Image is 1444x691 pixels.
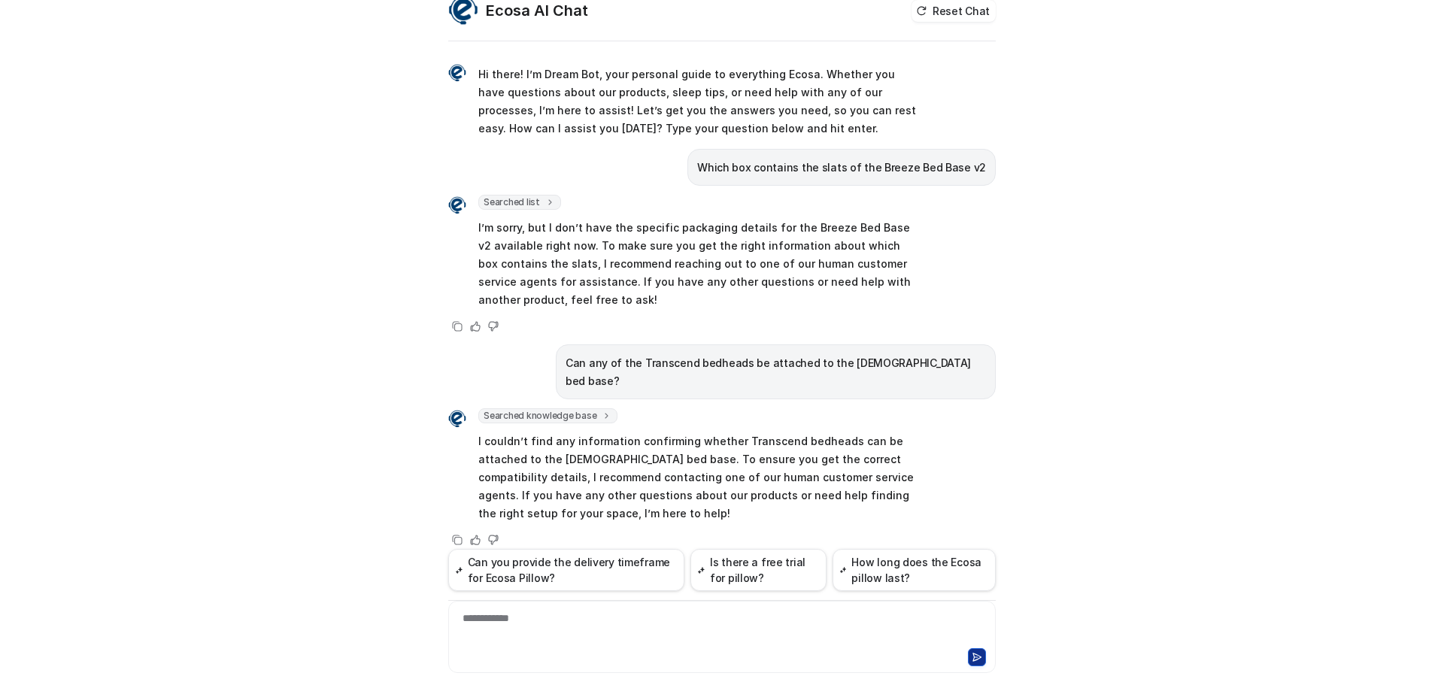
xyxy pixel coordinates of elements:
[566,354,986,390] p: Can any of the Transcend bedheads be attached to the [DEMOGRAPHIC_DATA] bed base?
[448,196,466,214] img: Widget
[697,159,986,177] p: Which box contains the slats of the Breeze Bed Base v2
[478,432,918,523] p: I couldn’t find any information confirming whether Transcend bedheads can be attached to the [DEM...
[690,549,827,591] button: Is there a free trial for pillow?
[478,65,918,138] p: Hi there! I’m Dream Bot, your personal guide to everything Ecosa. Whether you have questions abou...
[478,219,918,309] p: I’m sorry, but I don’t have the specific packaging details for the Breeze Bed Base v2 available r...
[478,408,617,423] span: Searched knowledge base
[478,195,561,210] span: Searched list
[833,549,996,591] button: How long does the Ecosa pillow last?
[448,410,466,428] img: Widget
[448,64,466,82] img: Widget
[448,549,684,591] button: Can you provide the delivery timeframe for Ecosa Pillow?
